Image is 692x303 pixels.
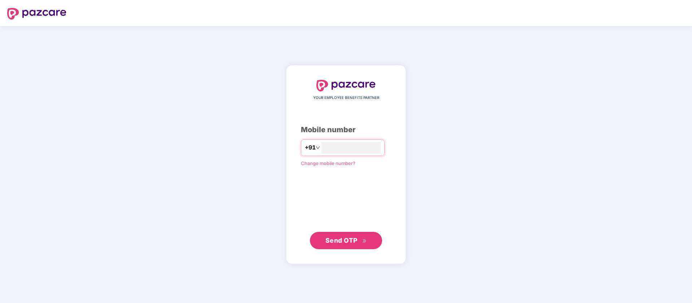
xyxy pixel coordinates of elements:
[310,232,382,249] button: Send OTPdouble-right
[316,146,320,150] span: down
[301,160,355,166] a: Change mobile number?
[313,95,379,101] span: YOUR EMPLOYEE BENEFITS PARTNER
[316,80,376,91] img: logo
[325,237,358,244] span: Send OTP
[7,8,66,20] img: logo
[301,124,391,135] div: Mobile number
[305,143,316,152] span: +91
[362,239,367,243] span: double-right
